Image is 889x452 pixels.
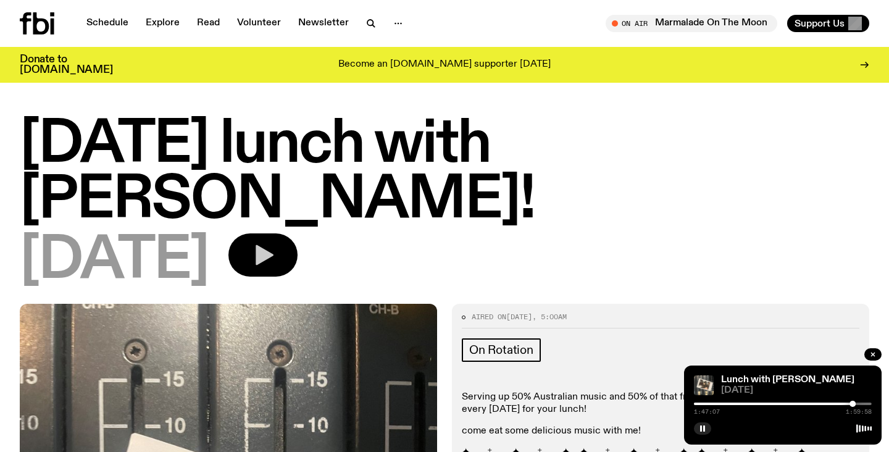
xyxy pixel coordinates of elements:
h3: Donate to [DOMAIN_NAME] [20,54,113,75]
a: On Rotation [462,338,541,362]
a: Newsletter [291,15,356,32]
span: [DATE] [506,312,532,322]
p: Become an [DOMAIN_NAME] supporter [DATE] [338,59,551,70]
button: On AirMarmalade On The Moon [606,15,777,32]
span: 1:47:07 [694,409,720,415]
p: Serving up 50% Australian music and 50% of that from here in [GEOGRAPHIC_DATA] every [DATE] for y... [462,391,859,415]
span: , 5:00am [532,312,567,322]
button: Support Us [787,15,869,32]
span: Aired on [472,312,506,322]
span: Support Us [795,18,845,29]
a: Volunteer [230,15,288,32]
a: Schedule [79,15,136,32]
a: Read [190,15,227,32]
span: 1:59:58 [846,409,872,415]
span: [DATE] [721,386,872,395]
a: Explore [138,15,187,32]
img: A polaroid of Ella Avni in the studio on top of the mixer which is also located in the studio. [694,375,714,395]
h1: [DATE] lunch with [PERSON_NAME]! [20,117,869,228]
p: come eat some delicious music with me! [462,425,859,437]
span: [DATE] [20,233,209,289]
span: On Rotation [469,343,533,357]
a: Lunch with [PERSON_NAME] [721,375,854,385]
